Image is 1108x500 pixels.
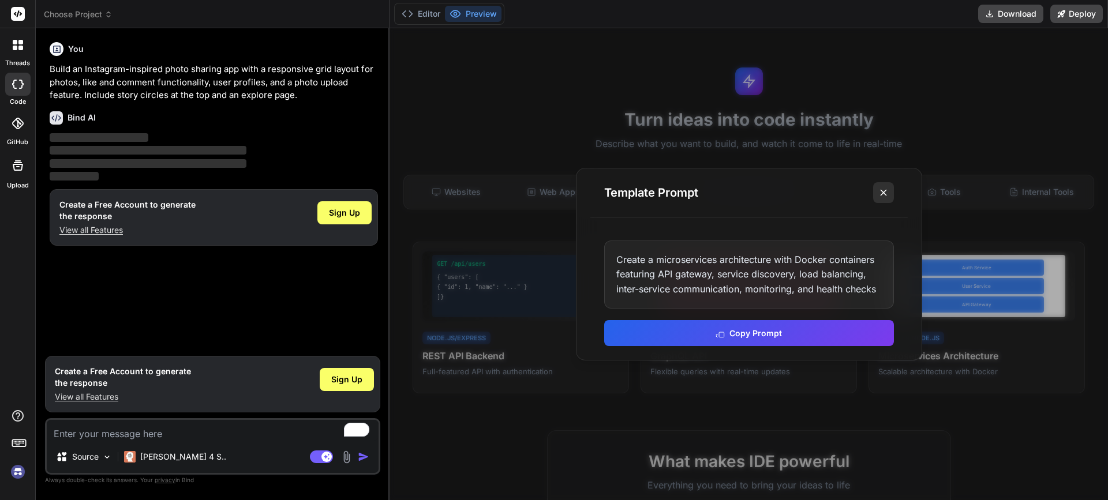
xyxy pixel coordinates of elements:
label: code [10,97,26,107]
label: Upload [7,181,29,190]
img: Pick Models [102,452,112,462]
h1: Create a Free Account to generate the response [55,366,191,389]
span: Sign Up [331,374,362,385]
span: ‌ [50,133,148,142]
span: ‌ [50,159,246,168]
div: Create a microservices architecture with Docker containers featuring API gateway, service discove... [604,240,894,309]
img: icon [358,451,369,463]
label: threads [5,58,30,68]
p: Build an Instagram-inspired photo sharing app with a responsive grid layout for photos, like and ... [50,63,378,102]
h1: Create a Free Account to generate the response [59,199,196,222]
p: View all Features [55,391,191,403]
p: View all Features [59,224,196,236]
h3: Template Prompt [604,185,698,201]
span: privacy [155,476,175,483]
label: GitHub [7,137,28,147]
p: Source [72,451,99,463]
button: Deploy [1050,5,1103,23]
span: ‌ [50,146,246,155]
button: Copy Prompt [604,320,894,346]
span: Choose Project [44,9,113,20]
img: signin [8,462,28,482]
span: Sign Up [329,207,360,219]
button: Preview [445,6,501,22]
button: Editor [397,6,445,22]
button: Download [978,5,1043,23]
span: ‌ [50,172,99,181]
h6: You [68,43,84,55]
p: [PERSON_NAME] 4 S.. [140,451,226,463]
img: Claude 4 Sonnet [124,451,136,463]
h6: Bind AI [68,112,96,123]
textarea: To enrich screen reader interactions, please activate Accessibility in Grammarly extension settings [47,420,379,441]
img: attachment [340,450,353,464]
p: Always double-check its answers. Your in Bind [45,475,380,486]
